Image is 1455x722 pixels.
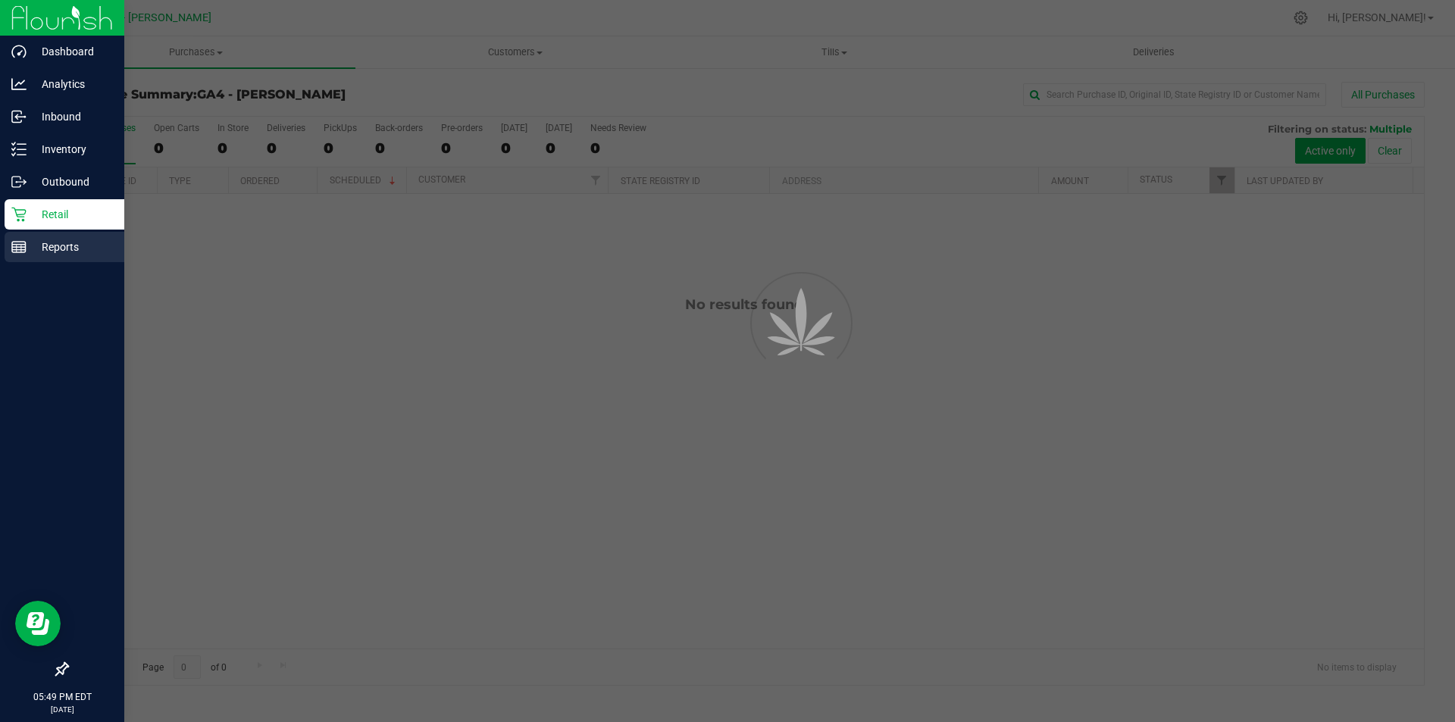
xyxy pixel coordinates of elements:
[7,690,117,704] p: 05:49 PM EDT
[27,75,117,93] p: Analytics
[7,704,117,715] p: [DATE]
[11,109,27,124] inline-svg: Inbound
[27,42,117,61] p: Dashboard
[27,140,117,158] p: Inventory
[11,44,27,59] inline-svg: Dashboard
[27,205,117,223] p: Retail
[27,108,117,126] p: Inbound
[11,207,27,222] inline-svg: Retail
[15,601,61,646] iframe: Resource center
[27,238,117,256] p: Reports
[11,174,27,189] inline-svg: Outbound
[11,142,27,157] inline-svg: Inventory
[11,77,27,92] inline-svg: Analytics
[27,173,117,191] p: Outbound
[11,239,27,255] inline-svg: Reports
